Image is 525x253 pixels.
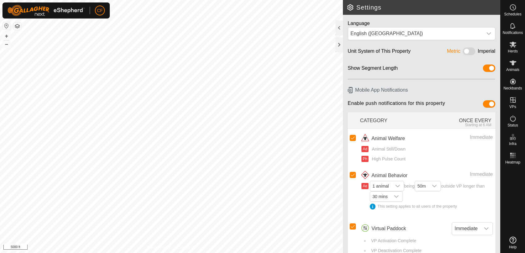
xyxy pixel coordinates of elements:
button: Ae [361,183,368,189]
div: dropdown trigger [390,192,403,201]
img: animal welfare icon [360,134,370,143]
span: Schedules [504,12,521,16]
div: dropdown trigger [391,181,404,191]
span: VPs [509,105,516,109]
a: Contact Us [177,245,196,251]
span: Neckbands [503,86,522,90]
img: Gallagher Logo [7,5,85,16]
div: Imperial [478,48,495,57]
span: Enable push notifications for this property [348,100,445,110]
span: Herds [508,49,518,53]
div: Show Segment Length [348,64,398,74]
span: High Pulse Count [370,156,406,162]
div: Starting at 6 AM [428,123,491,127]
button: Ad [361,146,368,152]
button: Map Layers [14,23,21,30]
div: This setting applies to all users of the property [370,204,493,209]
span: Infra [509,142,516,146]
span: 30 mins [370,192,390,201]
span: 50m [415,181,428,191]
span: Notifications [503,31,523,35]
div: Metric [447,48,461,57]
img: animal behavior icon [360,171,370,180]
img: virtual paddocks icon [360,224,370,234]
div: English ([GEOGRAPHIC_DATA]) [351,30,480,37]
div: dropdown trigger [428,181,441,191]
span: being outside VP longer than [370,184,493,209]
button: – [3,40,10,48]
span: Animal Still/Down [370,146,406,152]
span: VP Activation Complete [369,238,416,244]
button: Reset Map [3,22,10,30]
span: Status [507,123,518,127]
h2: Settings [347,4,500,11]
button: + [3,32,10,40]
div: CATEGORY [360,114,428,127]
span: Virtual Paddock [371,225,406,232]
span: Heatmap [505,160,520,164]
div: Immediate [437,134,493,141]
span: Animal Welfare [371,135,405,142]
div: Unit System of This Property [348,48,411,57]
span: 1 animal [370,181,391,191]
div: ONCE EVERY [428,114,495,127]
span: CF [97,7,103,14]
a: Help [501,234,525,251]
h6: Mobile App Notifications [345,85,498,95]
span: Help [509,245,517,249]
div: Language [348,20,495,27]
span: Animal Behavior [371,172,408,179]
div: dropdown trigger [480,222,493,235]
button: Ph [361,156,368,162]
span: Animals [506,68,519,72]
span: English (US) [348,27,483,40]
span: Immediate [452,222,480,235]
div: Immediate [437,171,493,178]
a: Privacy Policy [147,245,170,251]
div: dropdown trigger [483,27,495,40]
